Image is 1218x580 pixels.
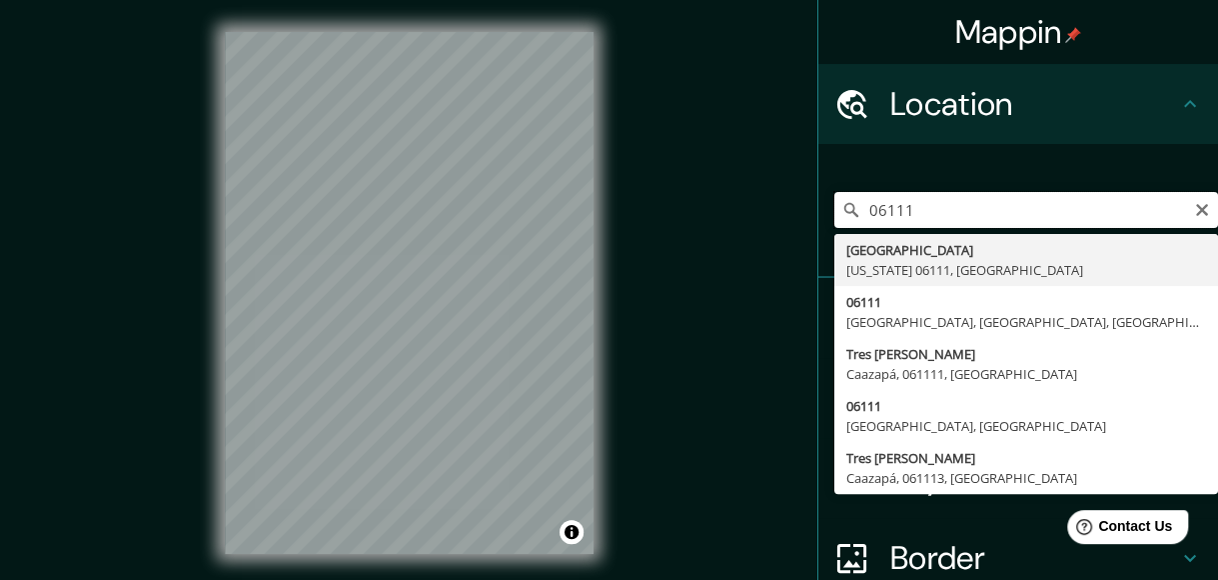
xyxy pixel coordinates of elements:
[818,64,1218,144] div: Location
[846,292,1206,312] div: 06111
[846,468,1206,488] div: Caazapá, 061113, [GEOGRAPHIC_DATA]
[1040,502,1196,558] iframe: Help widget launcher
[846,344,1206,364] div: Tres [PERSON_NAME]
[846,260,1206,280] div: [US_STATE] 06111, [GEOGRAPHIC_DATA]
[955,12,1082,52] h4: Mappin
[846,312,1206,332] div: [GEOGRAPHIC_DATA], [GEOGRAPHIC_DATA], [GEOGRAPHIC_DATA]
[1065,27,1081,43] img: pin-icon.png
[890,84,1178,124] h4: Location
[846,364,1206,384] div: Caazapá, 061111, [GEOGRAPHIC_DATA]
[846,448,1206,468] div: Tres [PERSON_NAME]
[1194,199,1210,218] button: Clear
[846,396,1206,416] div: 06111
[846,240,1206,260] div: [GEOGRAPHIC_DATA]
[818,438,1218,518] div: Layout
[818,358,1218,438] div: Style
[818,278,1218,358] div: Pins
[560,520,584,544] button: Toggle attribution
[225,32,594,554] canvas: Map
[890,538,1178,578] h4: Border
[834,192,1218,228] input: Pick your city or area
[846,416,1206,436] div: [GEOGRAPHIC_DATA], [GEOGRAPHIC_DATA]
[890,458,1178,498] h4: Layout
